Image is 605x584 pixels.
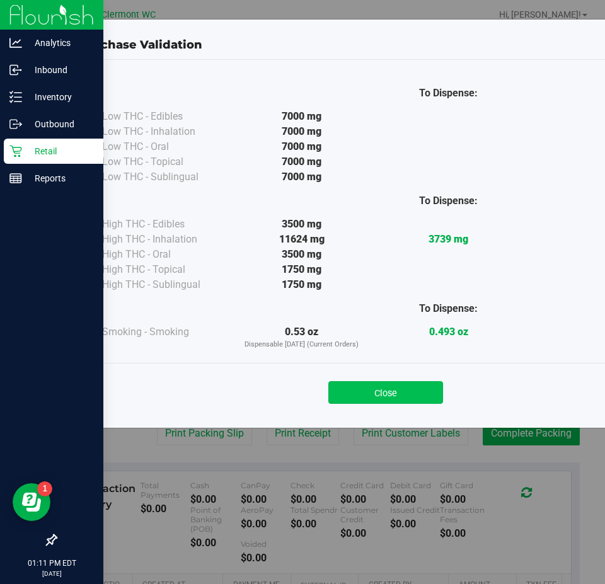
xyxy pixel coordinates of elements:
inline-svg: Retail [9,145,22,157]
div: Low THC - Topical [102,154,228,169]
strong: 3739 mg [429,233,468,245]
div: High THC - Edibles [102,217,228,232]
div: High THC - Sublingual [102,277,228,292]
div: High THC - Oral [102,247,228,262]
div: 3500 mg [228,217,375,232]
div: 3500 mg [228,247,375,262]
div: Low THC - Oral [102,139,228,154]
div: To Dispense: [375,193,522,209]
p: Inventory [22,89,98,105]
iframe: Resource center [13,483,50,521]
p: Outbound [22,117,98,132]
div: 7000 mg [228,154,375,169]
div: Low THC - Edibles [102,109,228,124]
p: Inbound [22,62,98,77]
p: Dispensable [DATE] (Current Orders) [228,340,375,350]
p: Reports [22,171,98,186]
p: Retail [22,144,98,159]
div: Low THC - Sublingual [102,169,228,185]
div: To Dispense: [375,86,522,101]
div: 7000 mg [228,124,375,139]
div: 0.53 oz [228,324,375,350]
p: [DATE] [6,569,98,578]
strong: 0.493 oz [429,326,468,338]
button: Close [328,381,443,404]
iframe: Resource center unread badge [37,481,52,496]
div: 7000 mg [228,109,375,124]
span: Purchase Validation [80,38,202,52]
div: Low THC - Inhalation [102,124,228,139]
div: 7000 mg [228,139,375,154]
inline-svg: Inbound [9,64,22,76]
inline-svg: Analytics [9,37,22,49]
inline-svg: Inventory [9,91,22,103]
div: 1750 mg [228,277,375,292]
p: Analytics [22,35,98,50]
div: High THC - Inhalation [102,232,228,247]
inline-svg: Reports [9,172,22,185]
div: Smoking - Smoking [102,324,228,340]
div: To Dispense: [375,301,522,316]
div: 11624 mg [228,232,375,247]
p: 01:11 PM EDT [6,558,98,569]
inline-svg: Outbound [9,118,22,130]
div: 7000 mg [228,169,375,185]
div: High THC - Topical [102,262,228,277]
div: 1750 mg [228,262,375,277]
